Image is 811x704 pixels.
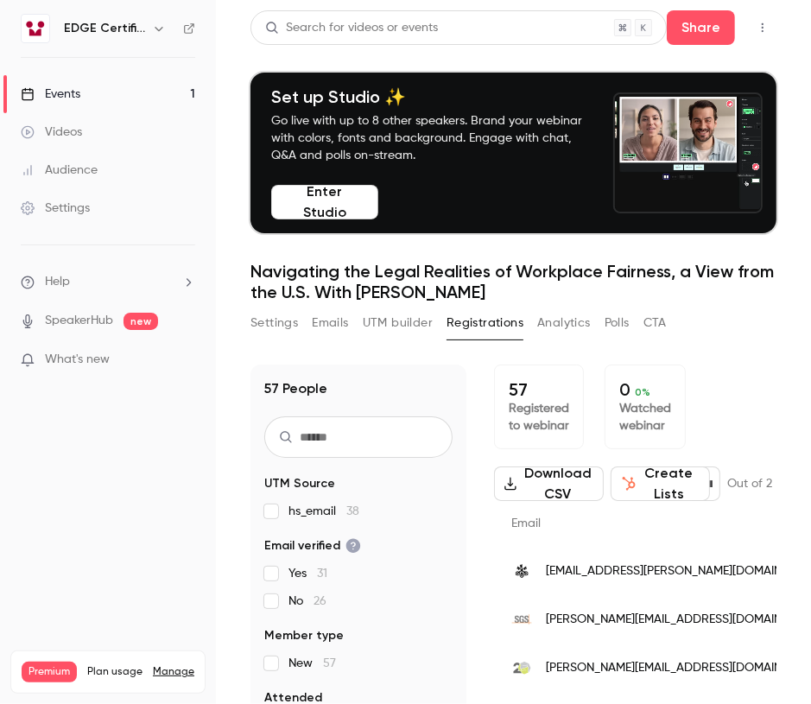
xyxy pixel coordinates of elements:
img: flocert.net [511,657,532,678]
span: 38 [346,505,359,517]
div: v 4.0.25 [48,28,85,41]
div: Settings [21,200,90,217]
span: Email verified [264,537,361,555]
span: Premium [22,662,77,682]
h1: 57 People [264,378,327,399]
p: Go live with up to 8 other speakers. Brand your webinar with colors, fonts and background. Engage... [271,112,599,164]
div: Search for videos or events [265,19,438,37]
span: Plan usage [87,665,143,679]
h6: EDGE Certification [64,20,145,37]
button: Analytics [537,309,591,337]
button: Settings [250,309,298,337]
h1: Navigating the Legal Realities of Workplace Fairness, a View from the U.S. With [PERSON_NAME] [250,261,776,302]
span: No [288,593,326,610]
p: 0 [619,379,671,400]
span: Email [511,517,541,530]
div: Events [21,86,80,103]
button: Enter Studio [271,185,378,219]
li: help-dropdown-opener [21,273,195,291]
span: 26 [314,595,326,607]
button: Registrations [447,309,523,337]
p: Registered to webinar [509,400,569,434]
h4: Set up Studio ✨ [271,86,599,107]
button: Polls [605,309,630,337]
img: tab_keywords_by_traffic_grey.svg [172,100,186,114]
span: Yes [288,565,327,582]
span: new [124,313,158,330]
a: Manage [153,665,194,679]
p: 57 [509,379,569,400]
img: sgs.com [511,609,532,630]
span: 57 [323,657,336,669]
p: Watched webinar [619,400,671,434]
span: hs_email [288,503,359,520]
span: New [288,655,336,672]
p: Out of 2 [727,475,772,492]
img: logo_orange.svg [28,28,41,41]
button: Create Lists [611,466,710,501]
img: EDGE Certification [22,15,49,42]
span: Member type [264,627,344,644]
button: Download CSV [494,466,604,501]
div: Domain Overview [66,102,155,113]
span: Help [45,273,70,291]
span: What's new [45,351,110,369]
a: SpeakerHub [45,312,113,330]
button: Emails [312,309,348,337]
span: 31 [317,568,327,580]
div: Videos [21,124,82,141]
img: ubs.com [511,561,532,581]
button: CTA [643,309,667,337]
button: Share [667,10,735,45]
img: website_grey.svg [28,45,41,59]
div: Keywords by Traffic [191,102,291,113]
div: Domain: [DOMAIN_NAME] [45,45,190,59]
span: UTM Source [264,475,335,492]
img: tab_domain_overview_orange.svg [47,100,60,114]
span: 0 % [635,386,650,398]
div: Audience [21,162,98,179]
button: UTM builder [363,309,433,337]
